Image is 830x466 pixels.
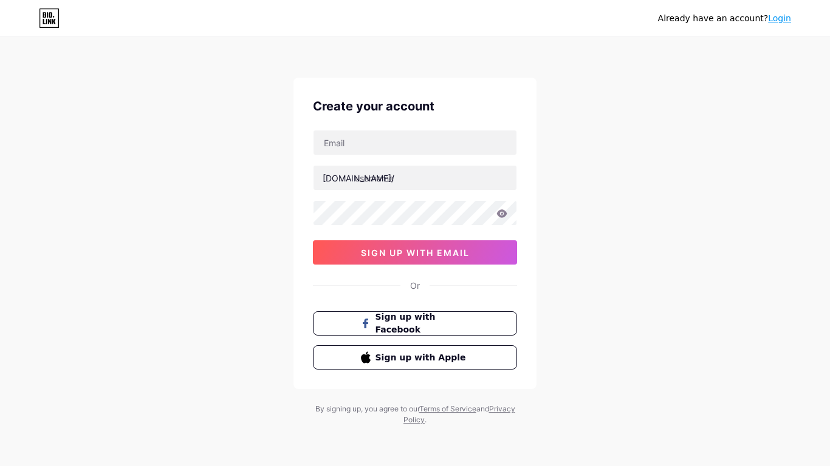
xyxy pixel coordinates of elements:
[312,404,518,425] div: By signing up, you agree to our and .
[314,130,516,155] input: Email
[313,97,517,115] div: Create your account
[313,345,517,370] button: Sign up with Apple
[313,240,517,265] button: sign up with email
[361,248,470,258] span: sign up with email
[376,351,470,364] span: Sign up with Apple
[314,166,516,190] input: username
[410,279,420,292] div: Or
[419,404,476,413] a: Terms of Service
[768,13,791,23] a: Login
[313,311,517,336] button: Sign up with Facebook
[323,172,394,184] div: [DOMAIN_NAME]/
[658,12,791,25] div: Already have an account?
[376,311,470,336] span: Sign up with Facebook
